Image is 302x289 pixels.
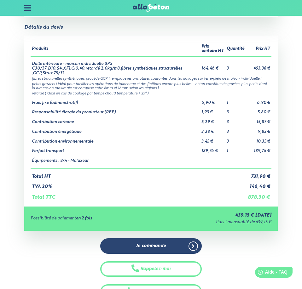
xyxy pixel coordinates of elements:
td: Total TTC [31,190,246,200]
td: fibres structurelles synthétiques, procédé GCP ( remplace les armatures courantes dans les dallag... [31,76,272,81]
td: 5,80 € [246,105,272,115]
td: 3 [225,125,246,134]
img: allobéton [133,4,169,12]
td: 9,83 € [246,125,272,134]
td: 1,93 € [200,105,226,115]
td: Équipements : 8x4 - Malaxeur [31,154,200,169]
div: Détails du devis [24,25,63,30]
td: retardé ( idéal en cas de coulage par temps chaud température > 25° ) [31,90,272,96]
td: Forfait transport [31,144,200,154]
td: 164,46 € [200,56,226,76]
div: 439,15 € [DATE] [157,213,272,218]
td: 3 [225,56,246,76]
td: 1 [225,96,246,105]
td: 731,90 € [246,169,272,179]
td: 3 [225,105,246,115]
a: Je commande [100,238,202,254]
td: 3 [225,115,246,125]
td: 5,29 € [200,115,226,125]
td: Contribution environnementale [31,134,200,144]
iframe: Help widget launcher [246,264,295,282]
td: 878,30 € [246,190,272,200]
td: 189,76 € [246,144,272,154]
th: Prix unitaire HT [200,42,226,56]
button: Rappelez-moi [100,261,202,277]
td: petits graviers ( idéal pour faciliter les opérations de talochage et des finitions encore plus b... [31,81,272,90]
th: Quantité [225,42,246,56]
td: TVA 20% [31,179,246,190]
td: 3,45 € [200,134,226,144]
td: Total HT [31,169,246,179]
strong: en 2 fois [76,216,92,220]
td: 3 [225,134,246,144]
td: Contribution énergétique [31,125,200,134]
td: 15,87 € [246,115,272,125]
td: 493,38 € [246,56,272,76]
span: Je commande [136,243,166,249]
td: 146,40 € [246,179,272,190]
td: 10,35 € [246,134,272,144]
div: Possibilité de paiement [31,216,157,221]
td: 6,90 € [200,96,226,105]
td: Responsabilité élargie du producteur (REP) [31,105,200,115]
td: 189,76 € [200,144,226,154]
td: Frais fixe (administratif) [31,96,200,105]
div: Puis 1 mensualité de 439,15 € [157,220,272,225]
td: Contribution carbone [31,115,200,125]
td: Dalle intérieure - maison individuelle BPS C30/37,D10,S4,XF1,Cl0,40,retardé,2,0kg/m3,fibres synth... [31,56,200,76]
td: 1 [225,144,246,154]
td: 3,28 € [200,125,226,134]
th: Produits [31,42,200,56]
th: Prix HT [246,42,272,56]
td: 6,90 € [246,96,272,105]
